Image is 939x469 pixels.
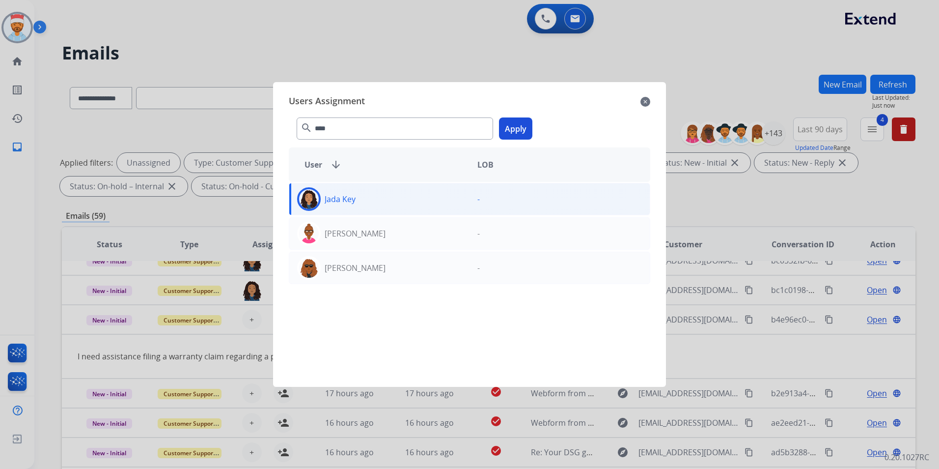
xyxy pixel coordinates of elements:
[330,159,342,171] mat-icon: arrow_downward
[325,262,386,274] p: [PERSON_NAME]
[477,228,480,239] p: -
[301,122,312,134] mat-icon: search
[297,159,469,171] div: User
[477,262,480,274] p: -
[325,193,356,205] p: Jada Key
[499,117,532,140] button: Apply
[477,193,480,205] p: -
[640,96,650,108] mat-icon: close
[289,94,365,110] span: Users Assignment
[477,159,494,171] span: LOB
[325,228,386,239] p: [PERSON_NAME]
